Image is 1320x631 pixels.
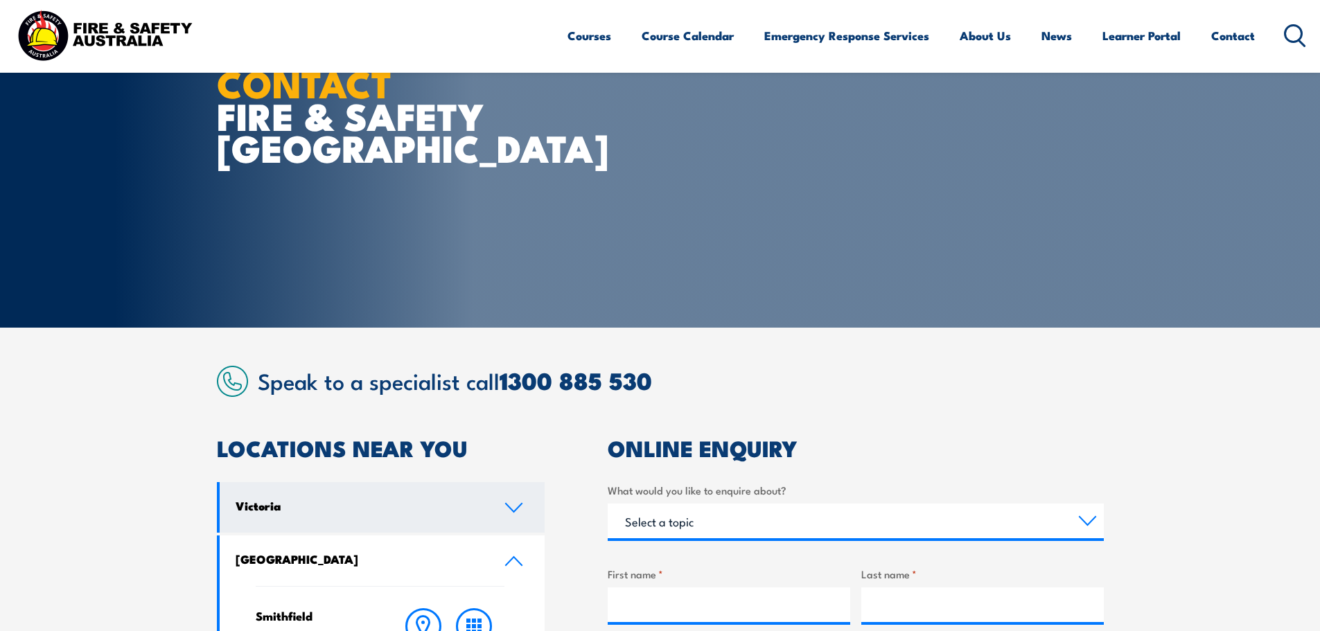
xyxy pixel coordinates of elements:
a: Victoria [220,482,545,533]
h2: ONLINE ENQUIRY [608,438,1104,457]
h4: Victoria [236,498,484,513]
h4: Smithfield [256,608,371,623]
a: About Us [960,17,1011,54]
a: Courses [567,17,611,54]
label: What would you like to enquire about? [608,482,1104,498]
a: Course Calendar [642,17,734,54]
a: Learner Portal [1102,17,1181,54]
a: Contact [1211,17,1255,54]
h2: LOCATIONS NEAR YOU [217,438,545,457]
h2: Speak to a specialist call [258,368,1104,393]
h4: [GEOGRAPHIC_DATA] [236,551,484,567]
a: 1300 885 530 [500,362,652,398]
a: [GEOGRAPHIC_DATA] [220,535,545,586]
label: Last name [861,566,1104,582]
strong: CONTACT [217,53,392,111]
label: First name [608,566,850,582]
a: Emergency Response Services [764,17,929,54]
a: News [1041,17,1072,54]
h1: FIRE & SAFETY [GEOGRAPHIC_DATA] [217,66,559,163]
